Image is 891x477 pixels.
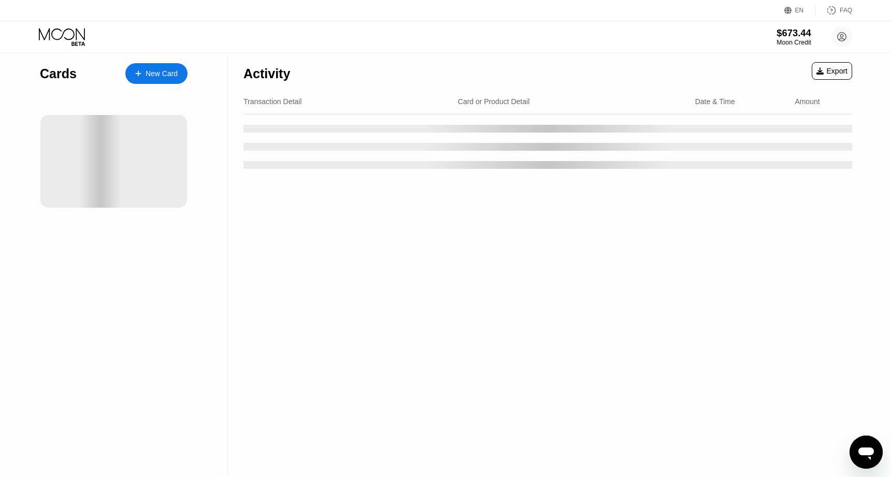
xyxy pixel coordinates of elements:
div: Moon Credit [777,39,811,46]
div: EN [795,7,804,14]
div: Export [816,67,847,75]
div: New Card [146,69,178,78]
div: Transaction Detail [243,97,301,106]
div: Amount [795,97,820,106]
div: Card or Product Detail [458,97,530,106]
iframe: Button to launch messaging window [850,436,883,469]
div: Cards [40,66,77,81]
div: Export [812,62,852,80]
div: FAQ [816,5,852,16]
div: FAQ [840,7,852,14]
div: EN [784,5,816,16]
div: Activity [243,66,290,81]
div: New Card [125,63,188,84]
div: Date & Time [695,97,735,106]
div: $673.44Moon Credit [777,27,811,46]
div: $673.44 [777,27,811,38]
